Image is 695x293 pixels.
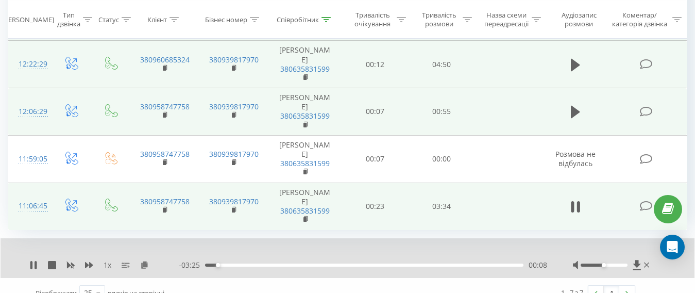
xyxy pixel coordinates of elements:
a: 380939817970 [209,102,259,111]
div: 12:06:29 [19,102,40,122]
a: 380960685324 [140,55,190,64]
div: 11:06:45 [19,196,40,216]
div: Accessibility label [602,263,606,267]
td: 04:50 [409,41,475,88]
div: Accessibility label [216,263,220,267]
td: 00:23 [342,183,409,230]
td: 00:12 [342,41,409,88]
div: Бізнес номер [205,15,247,24]
td: 03:34 [409,183,475,230]
div: Назва схеми переадресації [484,11,529,28]
td: 00:07 [342,135,409,183]
div: Тривалість розмови [418,11,461,28]
span: - 03:25 [179,260,205,270]
span: 1 x [104,260,111,270]
td: 00:55 [409,88,475,136]
td: [PERSON_NAME] [268,183,342,230]
a: 380635831599 [280,64,330,74]
span: Розмова не відбулась [555,149,596,168]
td: [PERSON_NAME] [268,88,342,136]
a: 380958747758 [140,149,190,159]
div: 12:22:29 [19,54,40,74]
a: 380939817970 [209,55,259,64]
div: [PERSON_NAME] [2,15,54,24]
div: Open Intercom Messenger [660,235,685,259]
a: 380958747758 [140,197,190,206]
div: Тривалість очікування [351,11,394,28]
div: Клієнт [147,15,167,24]
td: [PERSON_NAME] [268,41,342,88]
div: Аудіозапис розмови [553,11,605,28]
div: Співробітник [277,15,319,24]
a: 380939817970 [209,197,259,206]
a: 380635831599 [280,206,330,216]
span: 00:08 [529,260,547,270]
a: 380635831599 [280,111,330,121]
div: 11:59:05 [19,149,40,169]
a: 380958747758 [140,102,190,111]
td: [PERSON_NAME] [268,135,342,183]
td: 00:07 [342,88,409,136]
td: 00:00 [409,135,475,183]
div: Статус [98,15,119,24]
a: 380635831599 [280,158,330,168]
div: Тип дзвінка [57,11,80,28]
div: Коментар/категорія дзвінка [609,11,670,28]
a: 380939817970 [209,149,259,159]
